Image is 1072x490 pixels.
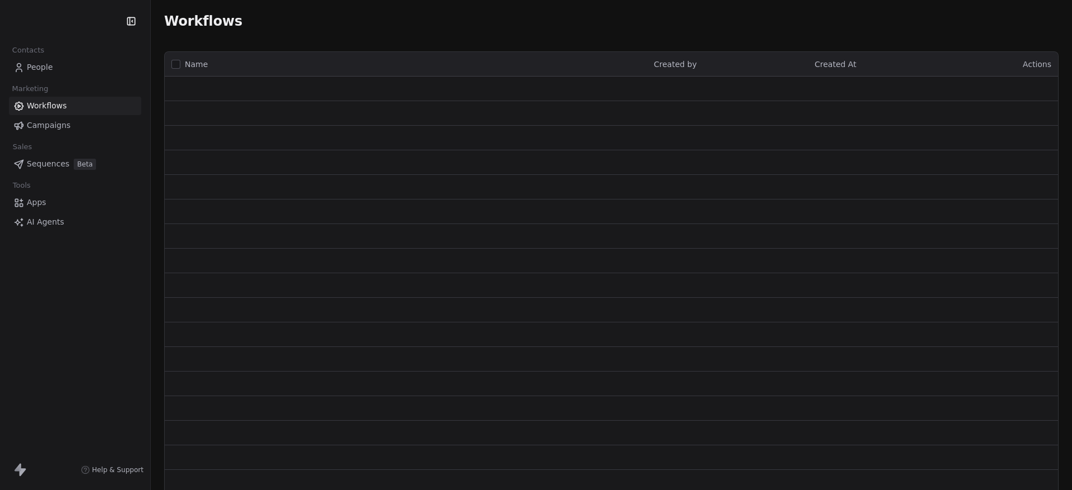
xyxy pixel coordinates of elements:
span: Workflows [27,100,67,112]
span: Contacts [7,42,49,59]
span: Beta [74,159,96,170]
span: Actions [1023,60,1051,69]
span: Apps [27,197,46,208]
span: Campaigns [27,120,70,131]
span: Name [185,59,208,70]
a: SequencesBeta [9,155,141,173]
span: Marketing [7,80,53,97]
span: Created At [815,60,856,69]
a: AI Agents [9,213,141,231]
span: Help & Support [92,465,143,474]
span: People [27,61,53,73]
a: People [9,58,141,77]
span: Workflows [164,13,242,29]
a: Workflows [9,97,141,115]
span: Sales [8,139,37,155]
span: Sequences [27,158,69,170]
span: Tools [8,177,35,194]
a: Help & Support [81,465,143,474]
span: Created by [654,60,697,69]
a: Campaigns [9,116,141,135]
span: AI Agents [27,216,64,228]
a: Apps [9,193,141,212]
